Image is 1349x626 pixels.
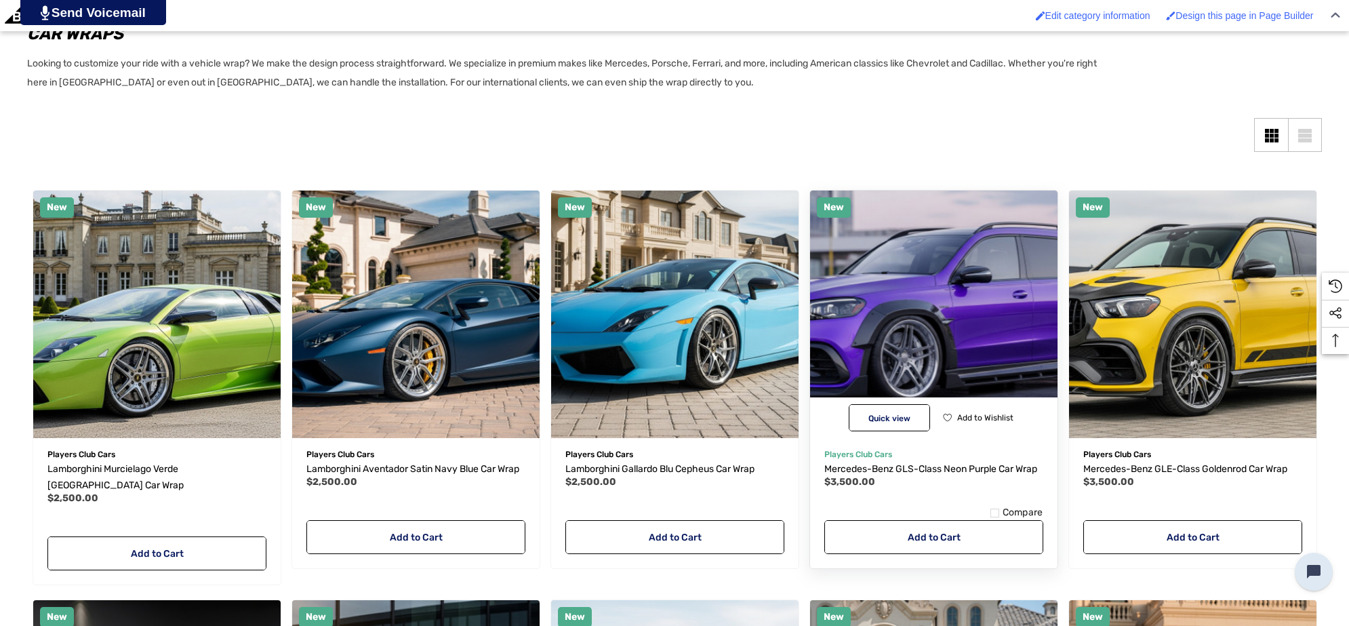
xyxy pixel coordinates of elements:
[1083,520,1302,554] a: Add to Cart
[565,446,784,463] p: Players Club Cars
[306,476,357,488] span: $2,500.00
[1003,507,1043,519] span: Compare
[565,520,784,554] a: Add to Cart
[47,463,184,491] span: Lamborghini Murcielago Verde [GEOGRAPHIC_DATA] Car Wrap
[47,536,266,570] a: Add to Cart
[824,463,1037,475] span: Mercedes-Benz GLS-Class Neon Purple Car Wrap
[849,404,930,431] button: Quick View
[1029,3,1157,28] a: Enabled brush for category edit Edit category information
[1083,461,1302,477] a: Mercedes-Benz GLE-Class Goldenrod Car Wrap,$3,500.00
[565,611,585,623] span: New
[33,191,281,438] img: Verde Ithaca Wrapped Lamborghini Murcielago LP640 For Sale
[1329,279,1342,293] svg: Recently Viewed
[1069,191,1316,438] img: Goldenrod Wrapped GLE63 AMG For Sale
[47,201,67,213] span: New
[938,404,1018,431] button: Wishlist
[1331,12,1340,18] img: Close Admin Bar
[41,5,49,20] img: PjwhLS0gR2VuZXJhdG9yOiBHcmF2aXQuaW8gLS0+PHN2ZyB4bWxucz0iaHR0cDovL3d3dy53My5vcmcvMjAwMC9zdmciIHhtb...
[551,191,799,438] img: Blu Cepheus Wrapped Lamborghini Gallardo LP560-4 For Sale
[1254,118,1288,152] a: Grid View
[1288,118,1322,152] a: List View
[1083,476,1134,488] span: $3,500.00
[47,461,266,494] a: Lamborghini Murcielago Verde Ithaca Car Wrap,$2,500.00
[1083,446,1302,463] p: Players Club Cars
[565,463,754,475] span: Lamborghini Gallardo Blu Cepheus Car Wrap
[1069,191,1316,438] a: Mercedes-Benz GLE-Class Goldenrod Car Wrap,$3,500.00
[306,611,326,623] span: New
[306,446,525,463] p: Players Club Cars
[824,520,1043,554] a: Add to Cart
[1329,307,1342,320] svg: Social Media
[824,201,844,213] span: New
[47,446,266,463] p: Players Club Cars
[33,191,281,438] a: Lamborghini Murcielago Verde Ithaca Car Wrap,$2,500.00
[1159,3,1320,28] a: Enabled brush for page builder edit. Design this page in Page Builder
[1166,11,1175,20] img: Enabled brush for page builder edit.
[47,492,98,504] span: $2,500.00
[306,461,525,477] a: Lamborghini Aventador Satin Navy Blue Car Wrap,$2,500.00
[306,463,519,475] span: Lamborghini Aventador Satin Navy Blue Car Wrap
[306,201,326,213] span: New
[47,611,67,623] span: New
[1322,334,1349,347] svg: Top
[824,611,844,623] span: New
[824,461,1043,477] a: Mercedes-Benz GLS-Class Neon Purple Car Wrap,$3,500.00
[797,178,1070,450] img: Neon Purple Wrapped GLS63 AMG For Sale
[868,414,910,423] span: Quick view
[565,476,616,488] span: $2,500.00
[292,191,540,438] img: Satin Navy Blue Wrapped Lamborghini Aventador LP700-4 For Sale
[824,446,1043,463] p: Players Club Cars
[551,191,799,438] a: Lamborghini Gallardo Blu Cepheus Car Wrap,$2,500.00
[1045,10,1150,21] span: Edit category information
[1036,11,1045,20] img: Enabled brush for category edit
[306,520,525,554] a: Add to Cart
[565,461,784,477] a: Lamborghini Gallardo Blu Cepheus Car Wrap,$2,500.00
[810,191,1058,438] a: Mercedes-Benz GLS-Class Neon Purple Car Wrap,$3,500.00
[27,54,1098,92] p: Looking to customize your ride with a vehicle wrap? We make the design process straightforward. W...
[565,201,585,213] span: New
[27,22,1098,46] h1: Car Wraps
[1083,611,1103,623] span: New
[1083,201,1103,213] span: New
[1083,463,1287,475] span: Mercedes-Benz GLE-Class Goldenrod Car Wrap
[957,413,1013,423] span: Add to Wishlist
[824,476,875,488] span: $3,500.00
[1175,10,1313,21] span: Design this page in Page Builder
[292,191,540,438] a: Lamborghini Aventador Satin Navy Blue Car Wrap,$2,500.00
